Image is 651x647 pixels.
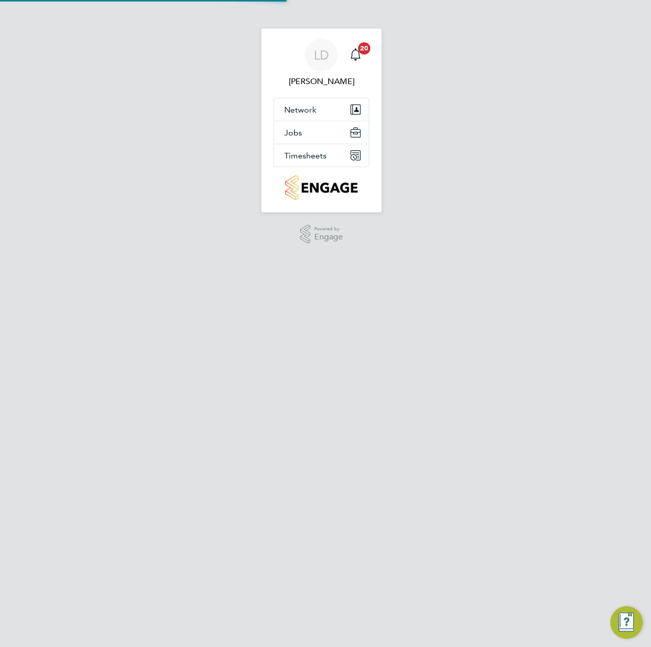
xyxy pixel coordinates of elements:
button: Engage Resource Center [610,606,643,639]
img: countryside-properties-logo-retina.png [285,175,357,200]
button: Timesheets [274,144,369,167]
span: Liam D'unienville [274,75,369,88]
button: Network [274,98,369,121]
span: Engage [314,233,343,241]
a: LD[PERSON_NAME] [274,39,369,88]
button: Jobs [274,121,369,144]
span: LD [314,48,329,62]
span: Timesheets [284,151,327,160]
a: Powered byEngage [300,225,343,244]
nav: Main navigation [261,29,382,212]
a: Go to home page [274,175,369,200]
span: 20 [358,42,370,55]
span: Jobs [284,128,302,138]
a: 20 [345,39,366,71]
span: Network [284,105,316,115]
span: Powered by [314,225,343,233]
